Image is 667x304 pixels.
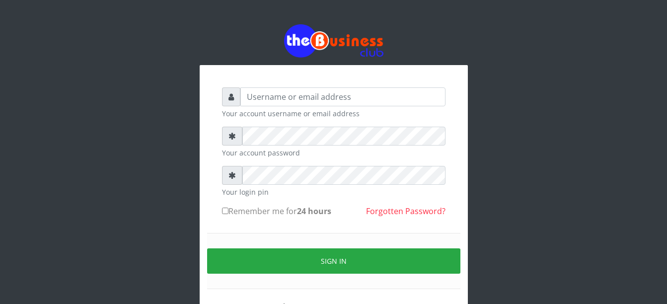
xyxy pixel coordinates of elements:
[222,205,331,217] label: Remember me for
[366,206,445,217] a: Forgotten Password?
[240,87,445,106] input: Username or email address
[222,208,228,214] input: Remember me for24 hours
[297,206,331,217] b: 24 hours
[207,248,460,274] button: Sign in
[222,148,445,158] small: Your account password
[222,108,445,119] small: Your account username or email address
[222,187,445,197] small: Your login pin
